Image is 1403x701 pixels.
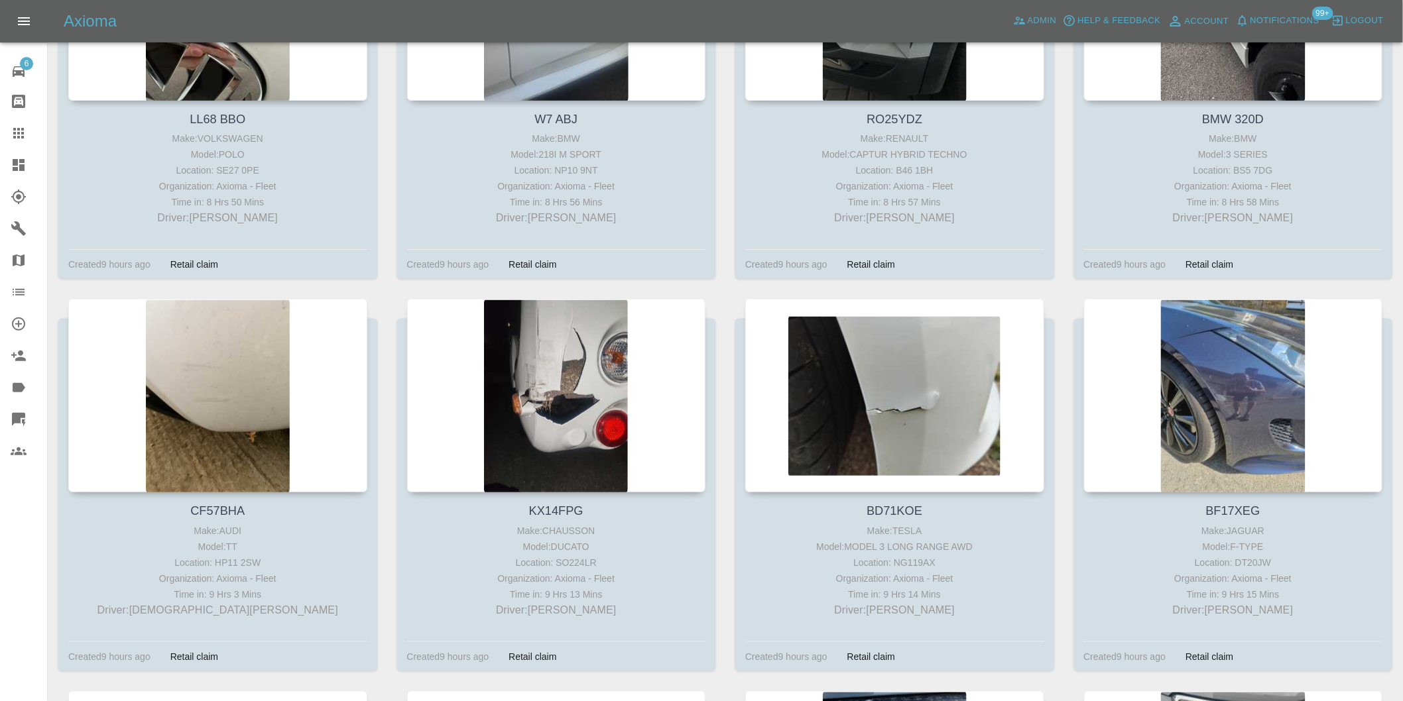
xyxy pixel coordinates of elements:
[72,194,364,210] div: Time in: 8 Hrs 50 Mins
[1087,539,1380,555] div: Model: F-TYPE
[749,570,1041,586] div: Organization: Axioma - Fleet
[1077,13,1160,28] span: Help & Feedback
[410,523,703,539] div: Make: CHAUSSON
[837,649,905,665] div: Retail claim
[745,649,827,665] div: Created 9 hours ago
[72,523,364,539] div: Make: AUDI
[749,523,1041,539] div: Make: TESLA
[749,146,1041,162] div: Model: CAPTUR HYBRID TECHNO
[64,11,117,32] h5: Axioma
[72,178,364,194] div: Organization: Axioma - Fleet
[1028,13,1057,28] span: Admin
[1233,11,1323,31] button: Notifications
[1087,210,1380,226] p: Driver: [PERSON_NAME]
[1176,649,1243,665] div: Retail claim
[160,256,228,272] div: Retail claim
[499,256,566,272] div: Retail claim
[72,570,364,586] div: Organization: Axioma - Fleet
[1346,13,1384,28] span: Logout
[72,602,364,618] p: Driver: [DEMOGRAPHIC_DATA][PERSON_NAME]
[72,586,364,602] div: Time in: 9 Hrs 3 Mins
[749,602,1041,618] p: Driver: [PERSON_NAME]
[72,555,364,570] div: Location: HP11 2SW
[1087,555,1380,570] div: Location: DT20JW
[190,113,245,126] a: LL68 BBO
[749,555,1041,570] div: Location: NG119AX
[1087,602,1380,618] p: Driver: [PERSON_NAME]
[72,210,364,226] p: Driver: [PERSON_NAME]
[68,256,151,272] div: Created 9 hours ago
[72,146,364,162] div: Model: POLO
[1010,11,1060,31] a: Admin
[72,539,364,555] div: Model: TT
[1087,586,1380,602] div: Time in: 9 Hrs 15 Mins
[1087,523,1380,539] div: Make: JAGUAR
[1185,14,1229,29] span: Account
[410,586,703,602] div: Time in: 9 Hrs 13 Mins
[72,131,364,146] div: Make: VOLKSWAGEN
[1176,256,1243,272] div: Retail claim
[410,194,703,210] div: Time in: 8 Hrs 56 Mins
[72,162,364,178] div: Location: SE27 0PE
[407,649,489,665] div: Created 9 hours ago
[749,539,1041,555] div: Model: MODEL 3 LONG RANGE AWD
[749,586,1041,602] div: Time in: 9 Hrs 14 Mins
[837,256,905,272] div: Retail claim
[529,504,583,517] a: KX14FPG
[1084,256,1166,272] div: Created 9 hours ago
[745,256,827,272] div: Created 9 hours ago
[1250,13,1319,28] span: Notifications
[749,194,1041,210] div: Time in: 8 Hrs 57 Mins
[160,649,228,665] div: Retail claim
[20,57,33,70] span: 6
[867,113,922,126] a: RO25YDZ
[1087,194,1380,210] div: Time in: 8 Hrs 58 Mins
[410,602,703,618] p: Driver: [PERSON_NAME]
[8,5,40,37] button: Open drawer
[410,178,703,194] div: Organization: Axioma - Fleet
[1206,504,1260,517] a: BF17XEG
[1087,178,1380,194] div: Organization: Axioma - Fleet
[499,649,566,665] div: Retail claim
[1060,11,1164,31] button: Help & Feedback
[867,504,922,517] a: BD71KOE
[410,162,703,178] div: Location: NP10 9NT
[534,113,578,126] a: W7 ABJ
[1087,570,1380,586] div: Organization: Axioma - Fleet
[749,131,1041,146] div: Make: RENAULT
[1087,131,1380,146] div: Make: BMW
[749,210,1041,226] p: Driver: [PERSON_NAME]
[1328,11,1387,31] button: Logout
[410,555,703,570] div: Location: SO224LR
[410,570,703,586] div: Organization: Axioma - Fleet
[68,649,151,665] div: Created 9 hours ago
[410,210,703,226] p: Driver: [PERSON_NAME]
[410,131,703,146] div: Make: BMW
[1312,7,1333,20] span: 99+
[410,539,703,555] div: Model: DUCATO
[1202,113,1264,126] a: BMW 320D
[1087,146,1380,162] div: Model: 3 SERIES
[410,146,703,162] div: Model: 218I M SPORT
[1084,649,1166,665] div: Created 9 hours ago
[1087,162,1380,178] div: Location: BS5 7DG
[407,256,489,272] div: Created 9 hours ago
[749,178,1041,194] div: Organization: Axioma - Fleet
[1164,11,1233,32] a: Account
[190,504,245,517] a: CF57BHA
[749,162,1041,178] div: Location: B46 1BH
